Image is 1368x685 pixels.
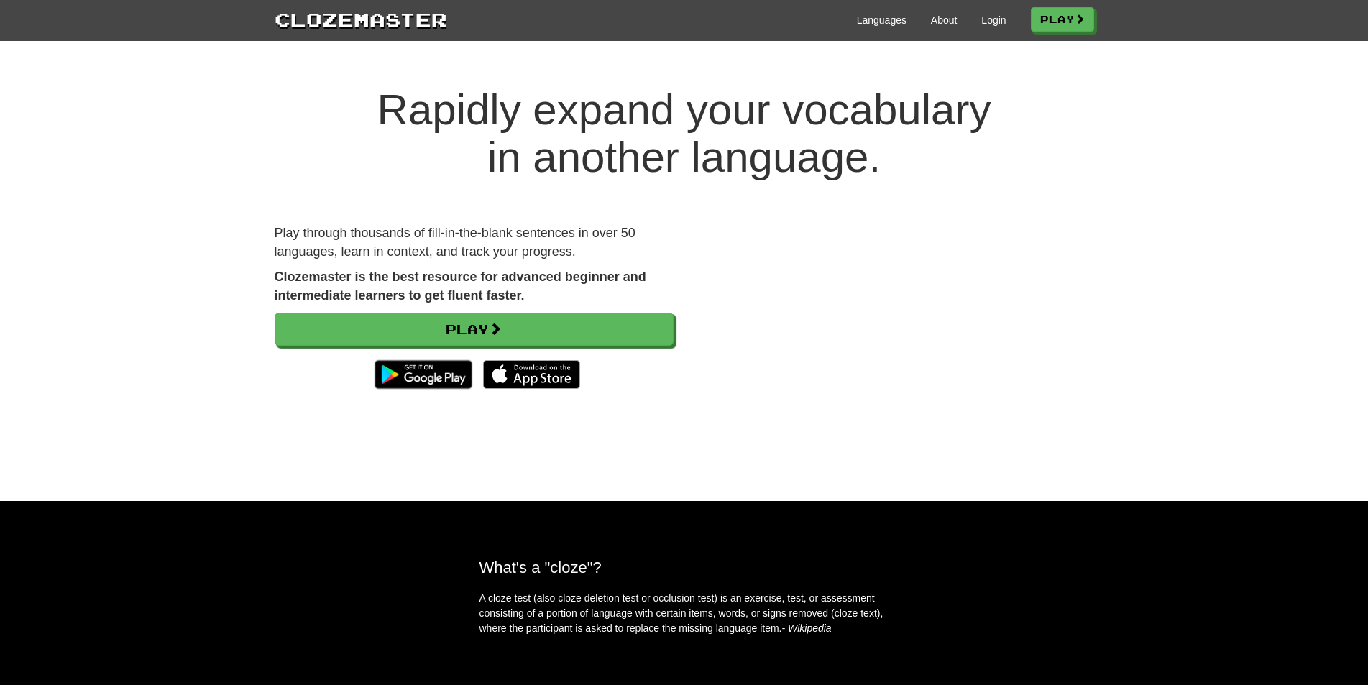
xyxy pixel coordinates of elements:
em: - Wikipedia [782,622,832,634]
a: Languages [857,13,906,27]
a: About [931,13,958,27]
a: Clozemaster [275,6,447,32]
img: Download_on_the_App_Store_Badge_US-UK_135x40-25178aeef6eb6b83b96f5f2d004eda3bffbb37122de64afbaef7... [483,360,580,389]
img: Get it on Google Play [367,353,479,396]
p: Play through thousands of fill-in-the-blank sentences in over 50 languages, learn in context, and... [275,224,674,261]
a: Login [981,13,1006,27]
strong: Clozemaster is the best resource for advanced beginner and intermediate learners to get fluent fa... [275,270,646,303]
p: A cloze test (also cloze deletion test or occlusion test) is an exercise, test, or assessment con... [479,591,889,636]
a: Play [1031,7,1094,32]
a: Play [275,313,674,346]
h2: What's a "cloze"? [479,558,889,576]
